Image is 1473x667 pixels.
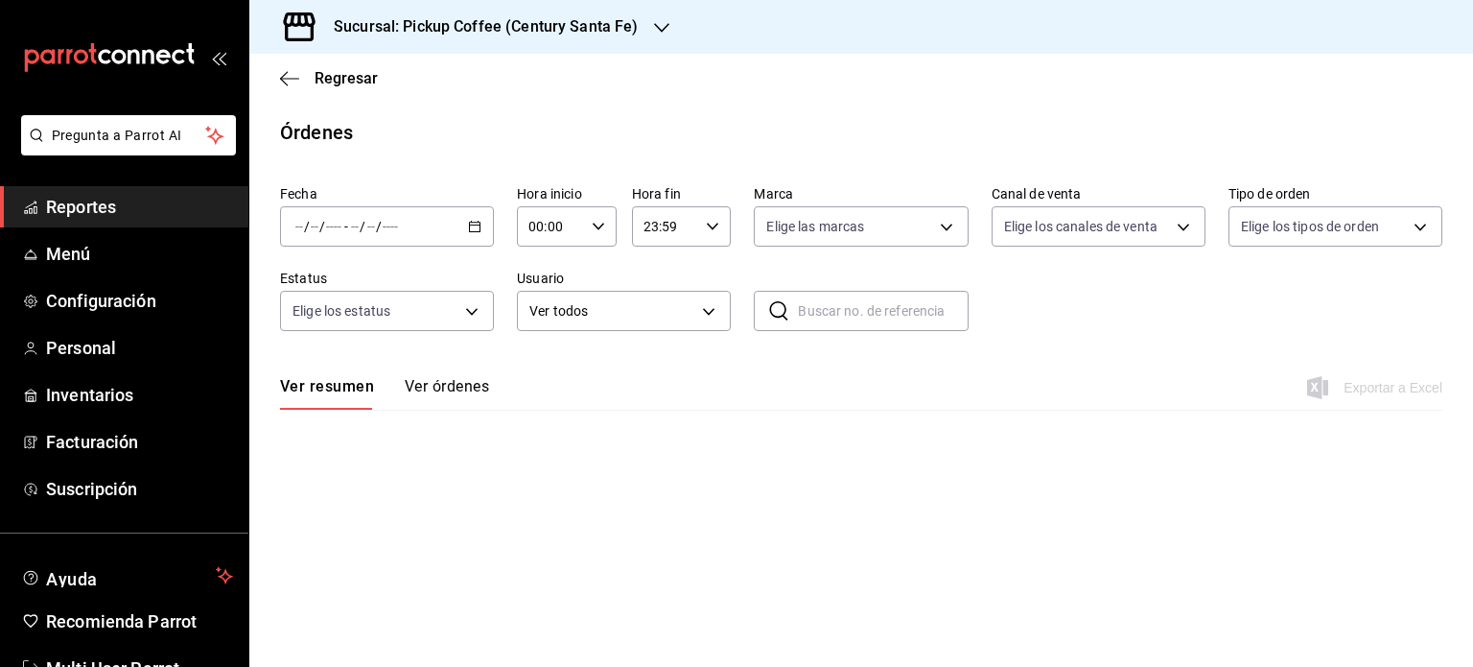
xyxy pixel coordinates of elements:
span: Pregunta a Parrot AI [52,126,206,146]
label: Hora fin [632,187,732,201]
label: Fecha [280,187,494,201]
span: Elige las marcas [766,217,864,236]
span: Inventarios [46,382,233,408]
span: Elige los estatus [292,301,390,321]
span: / [360,219,365,234]
h3: Sucursal: Pickup Coffee (Century Santa Fe) [318,15,639,38]
span: - [344,219,348,234]
input: -- [294,219,304,234]
button: Regresar [280,69,378,87]
span: Suscripción [46,476,233,502]
span: / [376,219,382,234]
span: / [319,219,325,234]
button: Pregunta a Parrot AI [21,115,236,155]
label: Hora inicio [517,187,617,201]
span: Regresar [315,69,378,87]
label: Marca [754,187,968,201]
span: Facturación [46,429,233,455]
span: Recomienda Parrot [46,608,233,634]
input: ---- [325,219,342,234]
button: open_drawer_menu [211,50,226,65]
button: Ver resumen [280,377,374,410]
input: Buscar no. de referencia [798,292,968,330]
label: Canal de venta [992,187,1205,201]
span: / [304,219,310,234]
span: Reportes [46,194,233,220]
input: -- [350,219,360,234]
span: Elige los canales de venta [1004,217,1157,236]
label: Estatus [280,272,494,285]
button: Ver órdenes [405,377,489,410]
div: Órdenes [280,118,353,147]
input: -- [366,219,376,234]
span: Elige los tipos de orden [1241,217,1379,236]
span: Menú [46,241,233,267]
label: Usuario [517,272,731,285]
span: Personal [46,335,233,361]
span: Ayuda [46,564,208,587]
input: ---- [382,219,399,234]
span: Configuración [46,288,233,314]
span: Ver todos [529,301,695,322]
label: Tipo de orden [1228,187,1442,201]
a: Pregunta a Parrot AI [13,139,236,159]
input: -- [310,219,319,234]
div: navigation tabs [280,377,489,410]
